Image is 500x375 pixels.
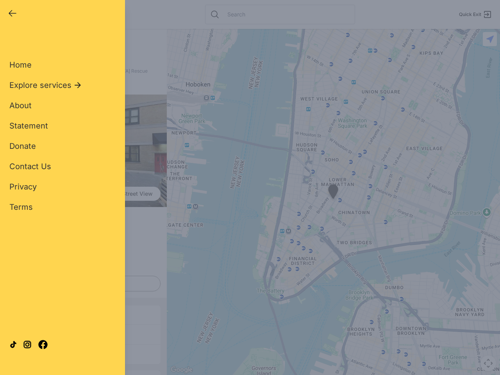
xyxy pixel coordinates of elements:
span: About [9,101,32,110]
span: Statement [9,121,48,130]
a: Home [9,59,32,70]
a: Donate [9,141,36,152]
a: About [9,100,32,111]
span: Contact Us [9,162,51,171]
a: Privacy [9,181,37,192]
a: Terms [9,202,33,212]
a: Statement [9,120,48,131]
span: Home [9,60,32,70]
a: Contact Us [9,161,51,172]
span: Privacy [9,182,37,191]
span: Explore services [9,80,71,91]
button: Explore services [9,80,82,91]
span: Terms [9,202,33,212]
